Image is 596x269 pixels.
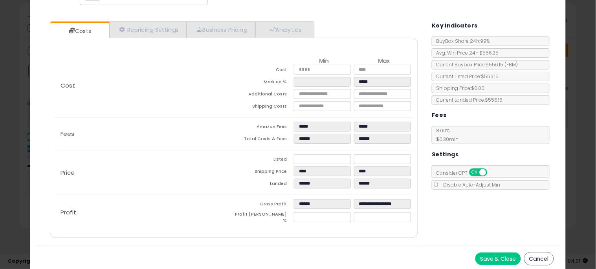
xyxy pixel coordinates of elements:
td: Profit [PERSON_NAME] % [234,211,294,226]
span: $556.15 [486,61,518,68]
span: $0.30 min [432,136,458,143]
td: Amazon Fees [234,122,294,134]
h5: Settings [432,150,458,159]
span: 8.00 % [432,127,458,143]
span: Consider CPT: [432,170,498,176]
a: Analytics [255,22,314,38]
span: Shipping Price: $0.00 [432,85,484,91]
td: Listed [234,154,294,167]
p: Fees [54,131,234,137]
td: Shipping Costs [234,101,294,113]
span: OFF [486,169,499,176]
td: Landed [234,179,294,191]
h5: Fees [432,110,447,120]
a: Costs [50,23,108,39]
td: Additional Costs [234,89,294,101]
td: Mark up % [234,77,294,89]
span: Avg. Win Price 24h: $556.35 [432,49,499,56]
button: Save & Close [475,253,521,265]
span: ( FBM ) [504,61,518,68]
td: Total Costs & Fees [234,134,294,146]
span: Current Listed Price: $556.15 [432,73,499,80]
td: Cost [234,65,294,77]
p: Price [54,170,234,176]
span: Disable Auto-Adjust Min [439,181,500,188]
p: Profit [54,209,234,216]
th: Max [354,58,414,65]
a: Repricing Settings [109,22,187,38]
span: Current Landed Price: $556.15 [432,97,502,103]
a: Business Pricing [187,22,255,38]
button: Cancel [524,252,554,265]
td: Shipping Price [234,167,294,179]
h5: Key Indicators [432,21,478,31]
span: ON [470,169,480,176]
span: Current Buybox Price: [432,61,518,68]
th: Min [294,58,354,65]
p: Cost [54,82,234,89]
span: BuyBox Share 24h: 99% [432,38,490,44]
td: Gross Profit [234,199,294,211]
